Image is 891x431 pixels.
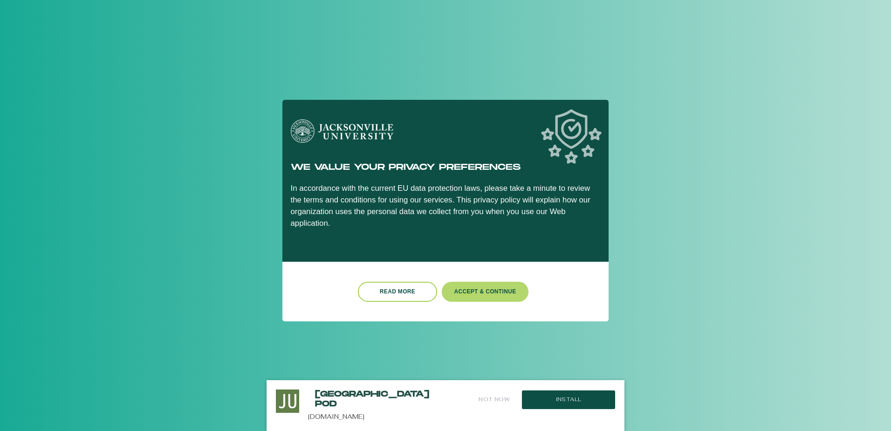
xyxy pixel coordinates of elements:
[442,282,528,302] button: Accept & Continue
[308,412,364,421] a: [DOMAIN_NAME]
[358,282,437,302] button: Read more
[291,162,601,173] h5: We value your privacy preferences
[291,182,601,229] p: In accordance with the current EU data protection laws, please take a minute to review the terms ...
[291,119,393,143] img: Jacksonville University logo
[522,390,615,409] button: Install
[276,389,299,413] img: Install this Application?
[478,389,511,410] button: Not Now
[315,389,412,409] h2: [GEOGRAPHIC_DATA] POD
